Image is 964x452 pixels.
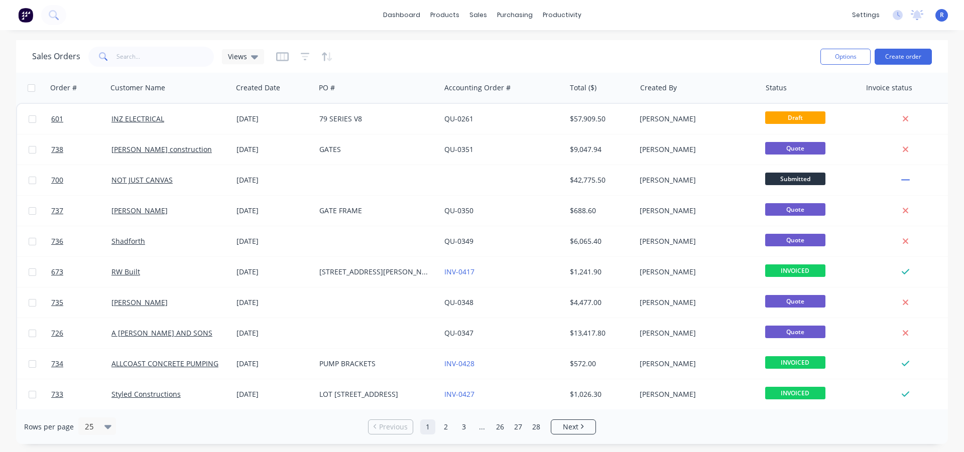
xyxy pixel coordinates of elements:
div: [PERSON_NAME] [640,175,751,185]
span: Quote [765,234,825,246]
span: INVOICED [765,387,825,399]
div: [DATE] [236,328,311,338]
span: 737 [51,206,63,216]
div: Status [766,83,787,93]
span: Quote [765,326,825,338]
a: Styled Constructions [111,389,181,399]
div: GATES [319,144,431,155]
div: sales [464,8,492,23]
span: Quote [765,295,825,308]
a: QU-0350 [444,206,473,215]
a: QU-0348 [444,297,473,307]
span: 673 [51,267,63,277]
div: [DATE] [236,236,311,246]
a: [PERSON_NAME] [111,297,168,307]
a: Page 3 [456,419,471,434]
div: [DATE] [236,267,311,277]
div: $688.60 [570,206,629,216]
a: ALLCOAST CONCRETE PUMPING [111,359,218,368]
div: [STREET_ADDRESS][PERSON_NAME]. Q 4567 [319,267,431,277]
h1: Sales Orders [32,52,80,61]
div: [DATE] [236,206,311,216]
div: $4,477.00 [570,297,629,308]
a: INV-0417 [444,267,474,276]
div: Created By [640,83,677,93]
div: Customer Name [110,83,165,93]
div: [PERSON_NAME] [640,328,751,338]
div: [PERSON_NAME] [640,206,751,216]
div: [DATE] [236,389,311,399]
a: 601 [51,104,111,134]
a: Page 27 [511,419,526,434]
div: [PERSON_NAME] [640,144,751,155]
a: RW Built [111,267,140,276]
div: Accounting Order # [444,83,511,93]
a: Page 28 [529,419,544,434]
a: Shadforth [111,236,145,246]
a: Next page [551,422,595,432]
a: 726 [51,318,111,348]
div: [PERSON_NAME] [640,114,751,124]
a: QU-0261 [444,114,473,123]
span: R [940,11,944,20]
div: products [425,8,464,23]
a: Page 26 [493,419,508,434]
a: INV-0428 [444,359,474,368]
span: INVOICED [765,356,825,369]
a: Jump forward [474,419,490,434]
span: 735 [51,297,63,308]
div: LOT [STREET_ADDRESS] [319,389,431,399]
div: settings [847,8,885,23]
a: Page 2 [438,419,453,434]
div: $1,241.90 [570,267,629,277]
div: [PERSON_NAME] [640,297,751,308]
div: [PERSON_NAME] [640,236,751,246]
span: 736 [51,236,63,246]
span: Submitted [765,173,825,185]
span: Draft [765,111,825,124]
div: Order # [50,83,77,93]
div: $572.00 [570,359,629,369]
div: $57,909.50 [570,114,629,124]
ul: Pagination [364,419,600,434]
span: 734 [51,359,63,369]
div: [DATE] [236,144,311,155]
div: Created Date [236,83,280,93]
div: [DATE] [236,359,311,369]
div: productivity [538,8,586,23]
a: A [PERSON_NAME] AND SONS [111,328,212,338]
button: Options [820,49,871,65]
div: [DATE] [236,175,311,185]
a: 700 [51,165,111,195]
a: INZ ELECTRICAL [111,114,164,123]
span: 601 [51,114,63,124]
img: Factory [18,8,33,23]
a: 736 [51,226,111,256]
div: [DATE] [236,297,311,308]
a: [PERSON_NAME] [111,206,168,215]
div: $9,047.94 [570,144,629,155]
div: PUMP BRACKETS [319,359,431,369]
div: 79 SERIES V8 [319,114,431,124]
div: Total ($) [570,83,596,93]
span: Rows per page [24,422,74,432]
div: PO # [319,83,335,93]
div: [PERSON_NAME] [640,359,751,369]
a: 738 [51,134,111,165]
span: 700 [51,175,63,185]
span: Previous [379,422,408,432]
span: Quote [765,203,825,216]
a: QU-0349 [444,236,473,246]
span: Next [563,422,578,432]
a: QU-0347 [444,328,473,338]
input: Search... [116,47,214,67]
div: Invoice status [866,83,912,93]
a: Page 1 is your current page [420,419,435,434]
a: [PERSON_NAME] construction [111,144,212,154]
div: [PERSON_NAME] [640,389,751,399]
span: Quote [765,142,825,155]
a: 734 [51,349,111,379]
div: $42,775.50 [570,175,629,185]
div: $6,065.40 [570,236,629,246]
a: 735 [51,287,111,318]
